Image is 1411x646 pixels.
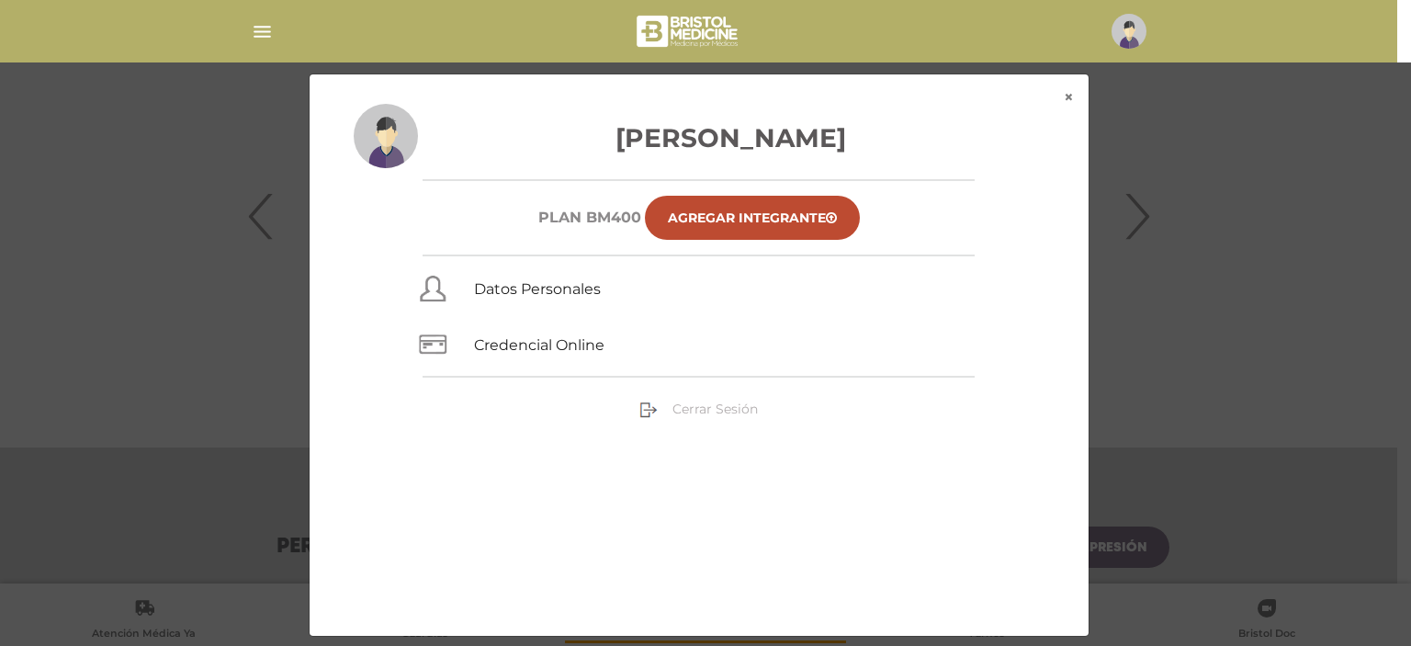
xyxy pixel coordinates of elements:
[639,401,758,417] a: Cerrar Sesión
[672,401,758,417] span: Cerrar Sesión
[474,280,601,298] a: Datos Personales
[354,104,418,168] img: profile-placeholder.svg
[1112,14,1146,49] img: profile-placeholder.svg
[1049,74,1089,120] button: ×
[251,20,274,43] img: Cober_menu-lines-white.svg
[639,401,658,419] img: sign-out.png
[474,336,604,354] a: Credencial Online
[645,196,860,240] a: Agregar Integrante
[354,119,1044,157] h3: [PERSON_NAME]
[634,9,743,53] img: bristol-medicine-blanco.png
[538,209,641,226] h6: Plan BM400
